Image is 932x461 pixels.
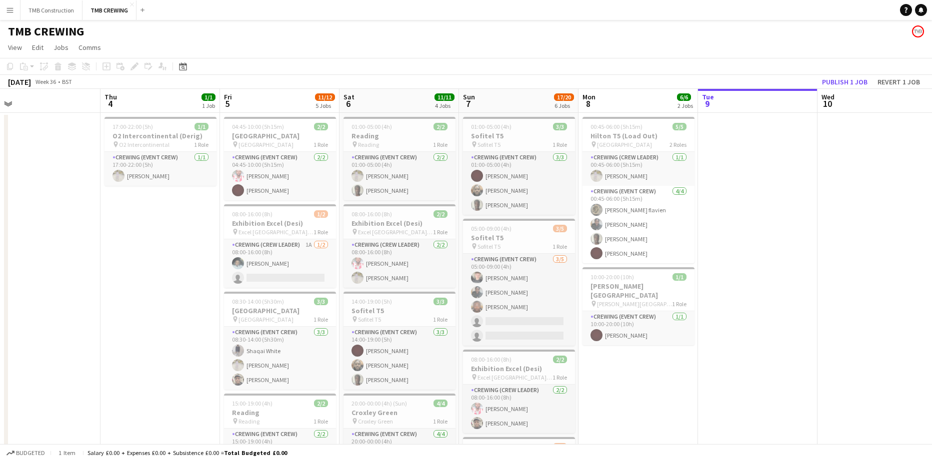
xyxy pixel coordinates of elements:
[53,43,68,52] span: Jobs
[8,77,31,87] div: [DATE]
[49,41,72,54] a: Jobs
[224,449,287,457] span: Total Budgeted £0.00
[28,41,47,54] a: Edit
[818,75,871,88] button: Publish 1 job
[5,448,46,459] button: Budgeted
[873,75,924,88] button: Revert 1 job
[62,78,72,85] div: BST
[74,41,105,54] a: Comms
[8,43,22,52] span: View
[16,450,45,457] span: Budgeted
[55,449,79,457] span: 1 item
[20,0,82,20] button: TMB Construction
[912,25,924,37] app-user-avatar: TMB RECRUITMENT
[8,24,84,39] h1: TMB CREWING
[4,41,26,54] a: View
[82,0,136,20] button: TMB CREWING
[33,78,58,85] span: Week 36
[32,43,43,52] span: Edit
[87,449,287,457] div: Salary £0.00 + Expenses £0.00 + Subsistence £0.00 =
[78,43,101,52] span: Comms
